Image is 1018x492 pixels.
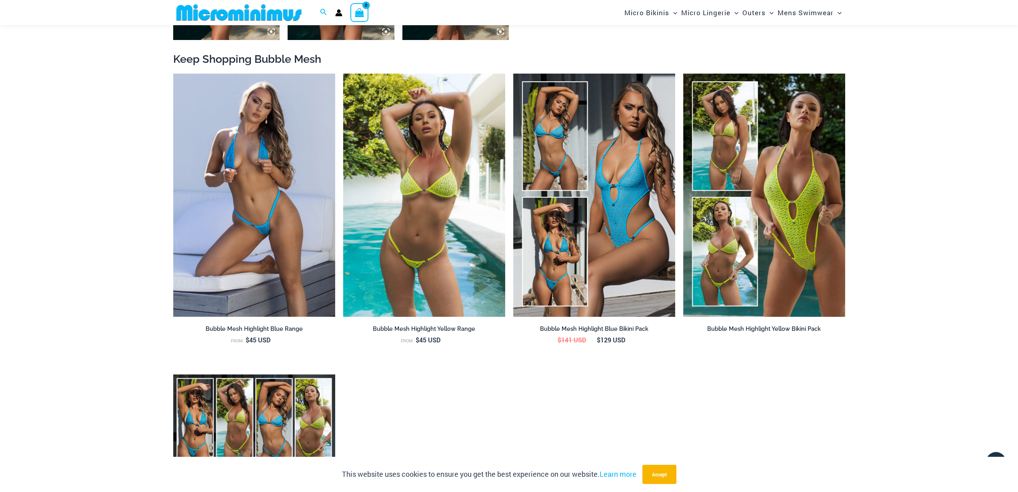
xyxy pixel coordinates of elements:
[173,4,305,22] img: MM SHOP LOGO FLAT
[335,9,342,16] a: Account icon link
[513,325,675,336] a: Bubble Mesh Highlight Blue Bikini Pack
[683,325,845,333] h2: Bubble Mesh Highlight Yellow Bikini Pack
[513,325,675,333] h2: Bubble Mesh Highlight Blue Bikini Pack
[350,3,369,22] a: View Shopping Cart, empty
[343,325,505,333] h2: Bubble Mesh Highlight Yellow Range
[246,336,270,344] bdi: 45 USD
[416,336,419,344] span: $
[730,2,738,23] span: Menu Toggle
[558,336,561,344] span: $
[766,2,774,23] span: Menu Toggle
[173,74,335,317] a: Bubble Mesh Highlight Blue 309 Tri Top 421 Micro 05Bubble Mesh Highlight Blue 309 Tri Top 421 Mic...
[642,465,676,484] button: Accept
[834,2,842,23] span: Menu Toggle
[597,336,600,344] span: $
[778,2,834,23] span: Mens Swimwear
[173,52,845,66] h2: Keep Shopping Bubble Mesh
[401,338,414,344] span: From:
[683,74,845,317] img: Bubble Mesh Ultimate (3)
[740,2,776,23] a: OutersMenu ToggleMenu Toggle
[320,8,327,18] a: Search icon link
[342,468,636,480] p: This website uses cookies to ensure you get the best experience on our website.
[513,74,675,317] a: Bubble Mesh Ultimate (2)Bubble Mesh Highlight Blue 309 Tri Top 469 Thong 05Bubble Mesh Highlight ...
[776,2,844,23] a: Mens SwimwearMenu ToggleMenu Toggle
[622,2,679,23] a: Micro BikinisMenu ToggleMenu Toggle
[621,1,845,24] nav: Site Navigation
[343,74,505,317] a: Bubble Mesh Highlight Yellow 323 Underwire Top 469 Thong 02Bubble Mesh Highlight Yellow 323 Under...
[558,336,586,344] bdi: 141 USD
[669,2,677,23] span: Menu Toggle
[600,469,636,479] a: Learn more
[173,325,335,336] a: Bubble Mesh Highlight Blue Range
[681,2,730,23] span: Micro Lingerie
[597,336,625,344] bdi: 129 USD
[246,336,249,344] span: $
[416,336,440,344] bdi: 45 USD
[173,74,335,317] img: Bubble Mesh Highlight Blue 309 Tri Top 421 Micro 05
[624,2,669,23] span: Micro Bikinis
[683,325,845,336] a: Bubble Mesh Highlight Yellow Bikini Pack
[343,325,505,336] a: Bubble Mesh Highlight Yellow Range
[742,2,766,23] span: Outers
[683,74,845,317] a: Bubble Mesh Ultimate (3)Bubble Mesh Highlight Yellow 309 Tri Top 469 Thong 05Bubble Mesh Highligh...
[231,338,244,344] span: From:
[343,74,505,317] img: Bubble Mesh Highlight Yellow 323 Underwire Top 469 Thong 05
[513,74,675,317] img: Bubble Mesh Ultimate (2)
[679,2,740,23] a: Micro LingerieMenu ToggleMenu Toggle
[173,325,335,333] h2: Bubble Mesh Highlight Blue Range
